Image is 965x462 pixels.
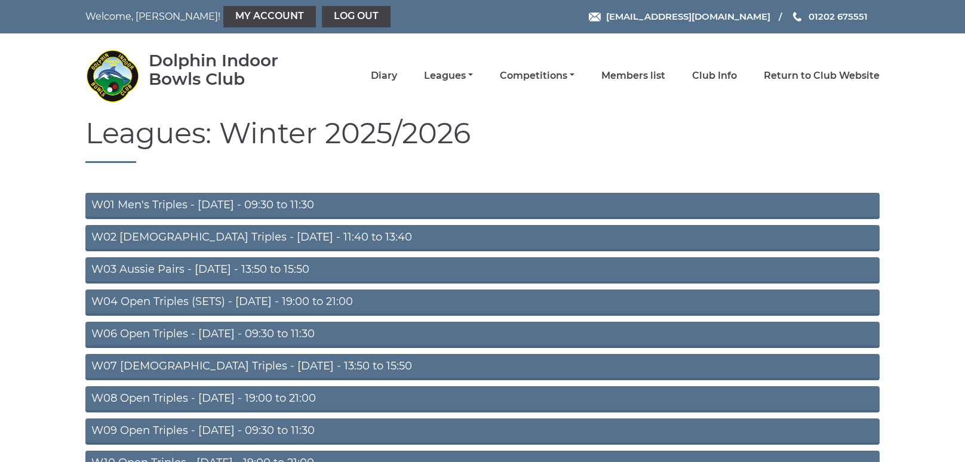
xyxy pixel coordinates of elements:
[85,354,880,380] a: W07 [DEMOGRAPHIC_DATA] Triples - [DATE] - 13:50 to 15:50
[85,49,139,103] img: Dolphin Indoor Bowls Club
[589,13,601,21] img: Email
[322,6,391,27] a: Log out
[85,193,880,219] a: W01 Men's Triples - [DATE] - 09:30 to 11:30
[85,289,880,316] a: W04 Open Triples (SETS) - [DATE] - 19:00 to 21:00
[149,51,313,88] div: Dolphin Indoor Bowls Club
[85,257,880,284] a: W03 Aussie Pairs - [DATE] - 13:50 to 15:50
[85,118,880,163] h1: Leagues: Winter 2025/2026
[764,69,880,82] a: Return to Club Website
[424,69,473,82] a: Leagues
[85,322,880,348] a: W06 Open Triples - [DATE] - 09:30 to 11:30
[589,10,770,23] a: Email [EMAIL_ADDRESS][DOMAIN_NAME]
[809,11,868,22] span: 01202 675551
[85,6,406,27] nav: Welcome, [PERSON_NAME]!
[791,10,868,23] a: Phone us 01202 675551
[371,69,397,82] a: Diary
[601,69,665,82] a: Members list
[606,11,770,22] span: [EMAIL_ADDRESS][DOMAIN_NAME]
[85,386,880,412] a: W08 Open Triples - [DATE] - 19:00 to 21:00
[692,69,737,82] a: Club Info
[223,6,316,27] a: My Account
[793,12,801,21] img: Phone us
[500,69,574,82] a: Competitions
[85,225,880,251] a: W02 [DEMOGRAPHIC_DATA] Triples - [DATE] - 11:40 to 13:40
[85,418,880,445] a: W09 Open Triples - [DATE] - 09:30 to 11:30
